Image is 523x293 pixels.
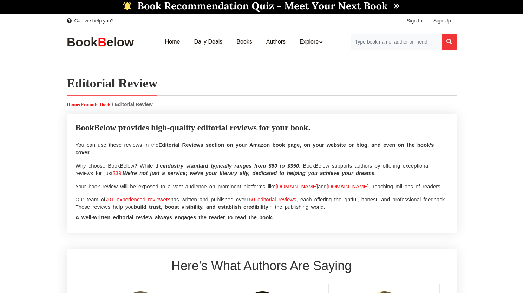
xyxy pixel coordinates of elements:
[433,18,451,24] span: Sign Up
[351,34,442,50] input: Search for Books
[163,163,299,169] i: industry standard typically ranges from $60 to $350
[112,102,153,107] span: / Editorial Review
[67,35,137,49] img: BookBelow Logo
[76,141,448,156] p: You can use these reviews in the
[276,183,318,189] span: [DOMAIN_NAME]
[105,196,171,202] span: 70+ experienced reviewers
[134,204,268,210] span: build trust, boost visibility, and establish credibility
[67,17,114,24] a: Can we help you?
[113,170,122,176] span: $39
[246,196,296,202] span: 150 editorial reviews
[407,18,422,24] span: Sign In
[428,14,457,27] a: Sign Up
[80,102,111,107] a: Promote Book
[76,196,448,211] p: Our team of has written and published over , each offering thoughtful, honest, and professional f...
[76,142,434,155] span: Editorial Reviews section on your Amazon book page, on your website or blog, and even on the book...
[67,101,457,108] p: /
[123,170,376,176] i: We're not just a service; we're your literary ally, dedicated to helping you achieve your dreams.
[229,31,259,53] a: Books
[259,31,293,53] a: Authors
[327,183,369,189] span: [DOMAIN_NAME]
[76,214,448,221] p: A well-written editorial review always engages the reader to read the book.
[76,162,448,177] p: Why choose BookBelow? While the , BookBelow supports authors by offering exceptional reviews for ...
[442,34,457,50] button: Search
[76,123,448,133] p: BookBelow provides high-quality editorial reviews for your book.
[158,31,187,53] a: Home
[187,31,229,53] a: Daily Deals
[67,102,79,107] a: Home
[76,258,448,273] h2: Here’s What Authors Are Saying
[293,31,330,53] a: Explore
[401,14,428,27] a: Sign In
[76,183,448,190] p: Your book review will be exposed to a vast audience on prominent platforms like and , reaching mi...
[67,76,158,96] h1: Editorial Review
